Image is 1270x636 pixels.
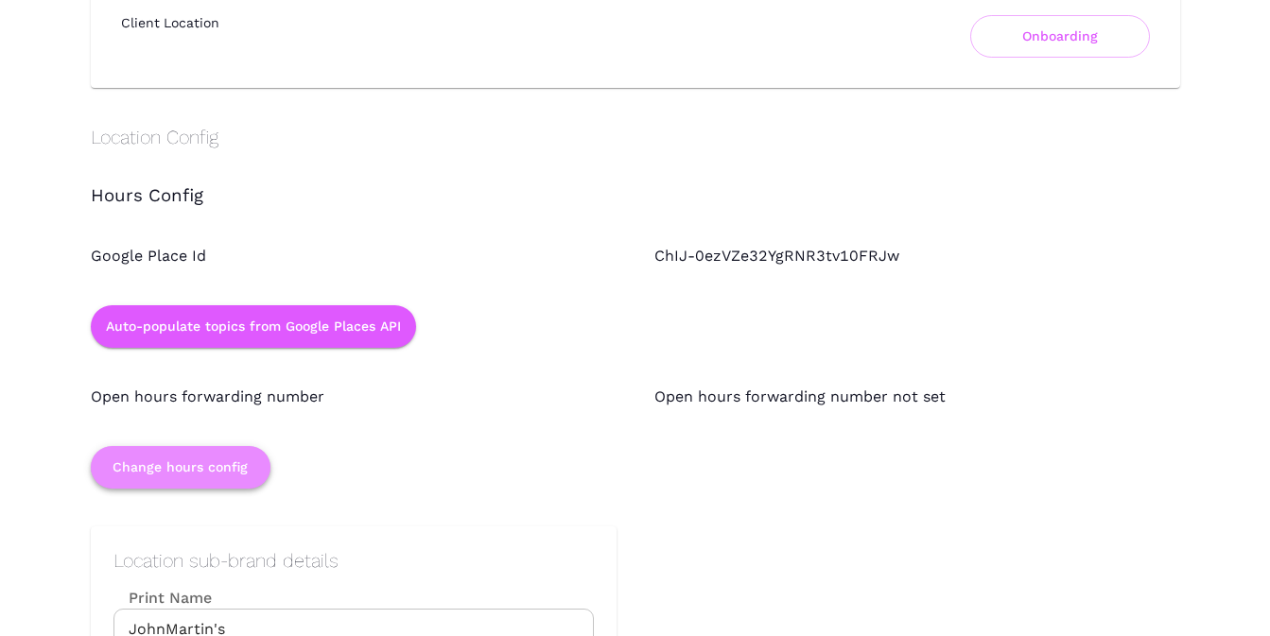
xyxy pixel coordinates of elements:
[113,549,594,572] h2: Location sub-brand details
[91,446,270,489] button: Change hours config
[91,186,1180,207] h3: Hours Config
[53,348,617,408] div: Open hours forwarding number
[617,207,1180,267] div: ChIJ-0ezVZe32YgRNR3tv10FRJw
[113,587,594,609] label: Print Name
[91,305,416,348] button: Auto-populate topics from Google Places API
[970,15,1150,58] button: Onboarding
[91,126,1180,148] h2: Location Config
[121,15,219,30] h6: Client Location
[617,348,1180,408] div: Open hours forwarding number not set
[53,207,617,267] div: Google Place Id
